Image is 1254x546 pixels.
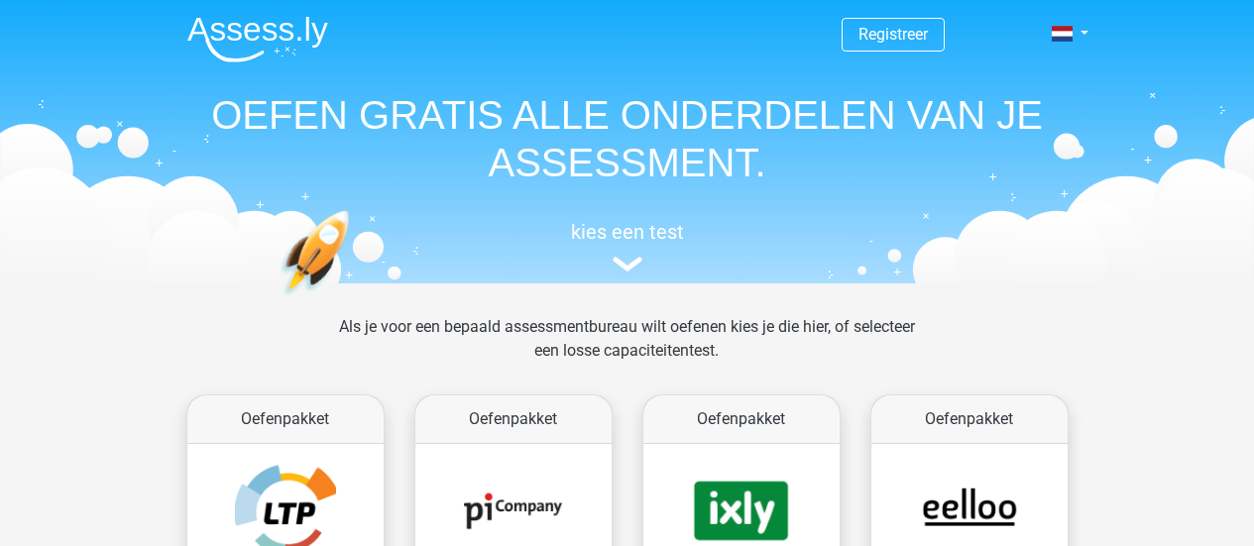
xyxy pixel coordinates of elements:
img: Assessly [187,16,328,62]
h1: OEFEN GRATIS ALLE ONDERDELEN VAN JE ASSESSMENT. [171,91,1083,186]
a: kies een test [171,220,1083,273]
img: assessment [613,257,642,272]
div: Als je voor een bepaald assessmentbureau wilt oefenen kies je die hier, of selecteer een losse ca... [323,315,931,386]
h5: kies een test [171,220,1083,244]
img: oefenen [281,210,426,389]
a: Registreer [858,25,928,44]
